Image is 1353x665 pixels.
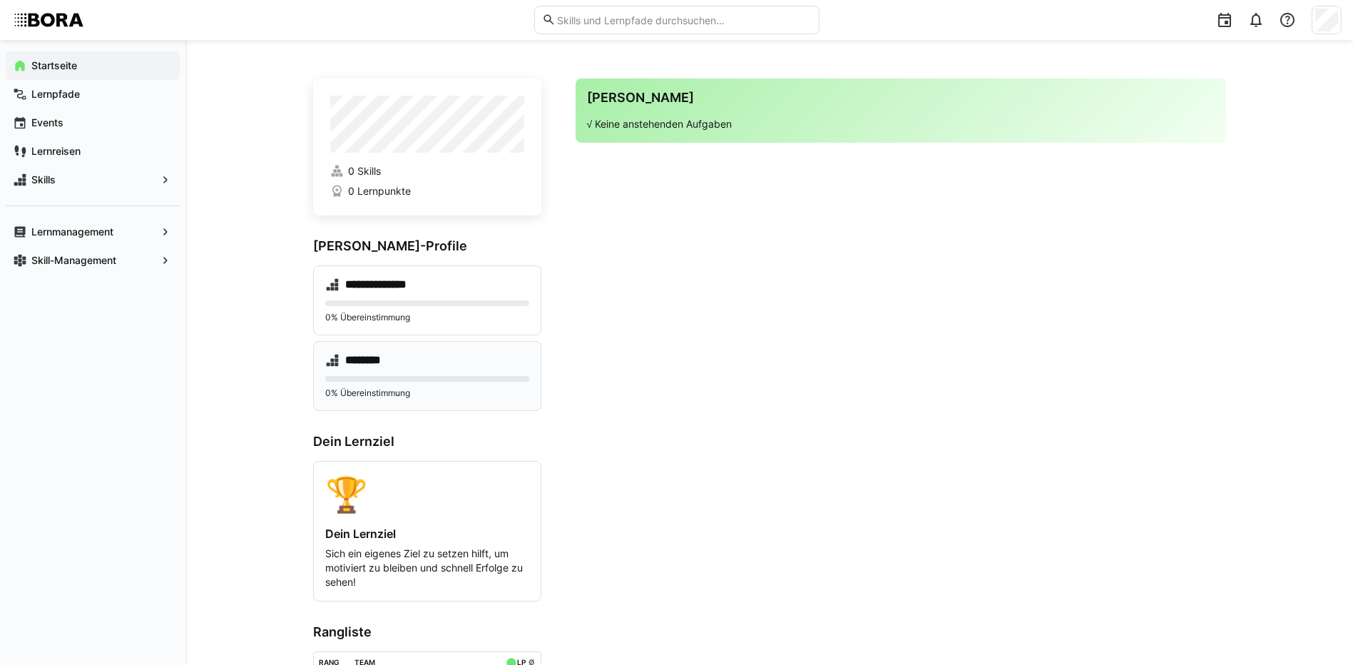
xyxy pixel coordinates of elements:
div: 🏆 [325,473,529,515]
h3: Rangliste [313,624,541,640]
span: 0 Skills [348,164,381,178]
p: √ Keine anstehenden Aufgaben [587,117,1215,131]
h3: Dein Lernziel [313,434,541,450]
p: 0% Übereinstimmung [325,312,529,323]
h3: [PERSON_NAME] [587,90,1215,106]
p: Sich ein eigenes Ziel zu setzen hilft, um motiviert zu bleiben und schnell Erfolge zu sehen! [325,547,529,589]
input: Skills und Lernpfade durchsuchen… [556,14,811,26]
h4: Dein Lernziel [325,527,529,541]
h3: [PERSON_NAME]-Profile [313,238,541,254]
p: 0% Übereinstimmung [325,387,529,399]
span: 0 Lernpunkte [348,184,411,198]
a: 0 Skills [330,164,524,178]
